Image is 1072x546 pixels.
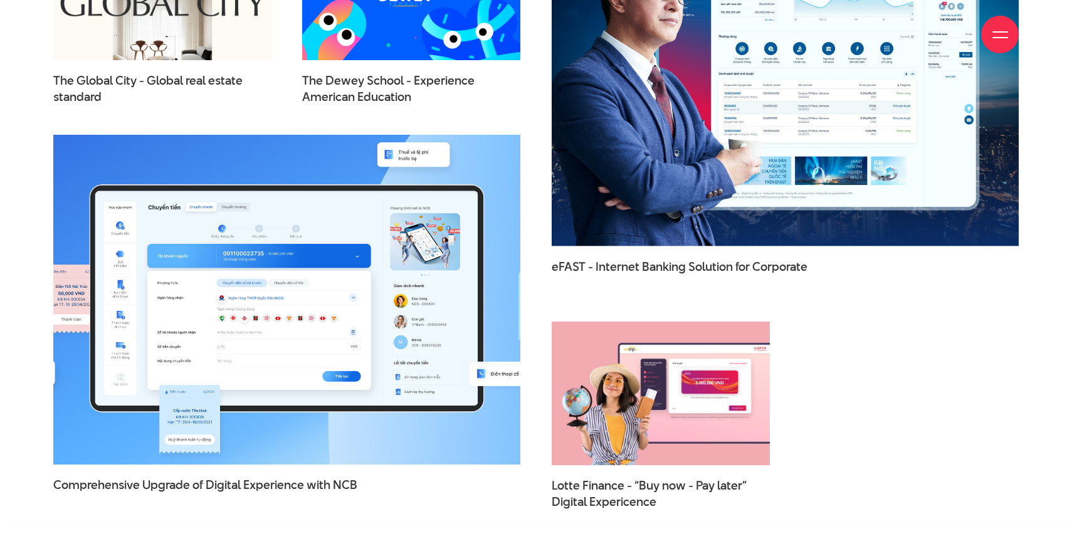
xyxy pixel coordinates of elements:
span: The Dewey School - Experience [302,73,520,104]
a: The Global City - Global real estatestandard [53,73,271,104]
span: Experience [243,476,304,493]
span: for [735,258,750,275]
span: American Education [302,89,411,105]
span: NCB [333,476,357,493]
span: Digital Expericence [552,494,656,510]
span: Digital [206,476,241,493]
a: The Dewey School - ExperienceAmerican Education [302,73,520,104]
span: Corporate [752,258,807,275]
a: eFAST - Internet Banking Solution for Corporate [552,259,1019,290]
span: eFAST [552,258,586,275]
span: Internet [596,258,639,275]
span: - [588,258,593,275]
a: Lotte Finance - “Buy now - Pay later”Digital Expericence [552,478,770,509]
span: Solution [688,258,733,275]
span: Banking [642,258,686,275]
span: Upgrade [142,476,190,493]
span: with [307,476,330,493]
span: standard [53,89,102,105]
span: The Global City - Global real estate [53,73,271,104]
a: Comprehensive Upgrade of Digital Experience with NCB [53,477,520,508]
span: Lotte Finance - “Buy now - Pay later” [552,478,770,509]
span: of [192,476,203,493]
span: Comprehensive [53,476,140,493]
